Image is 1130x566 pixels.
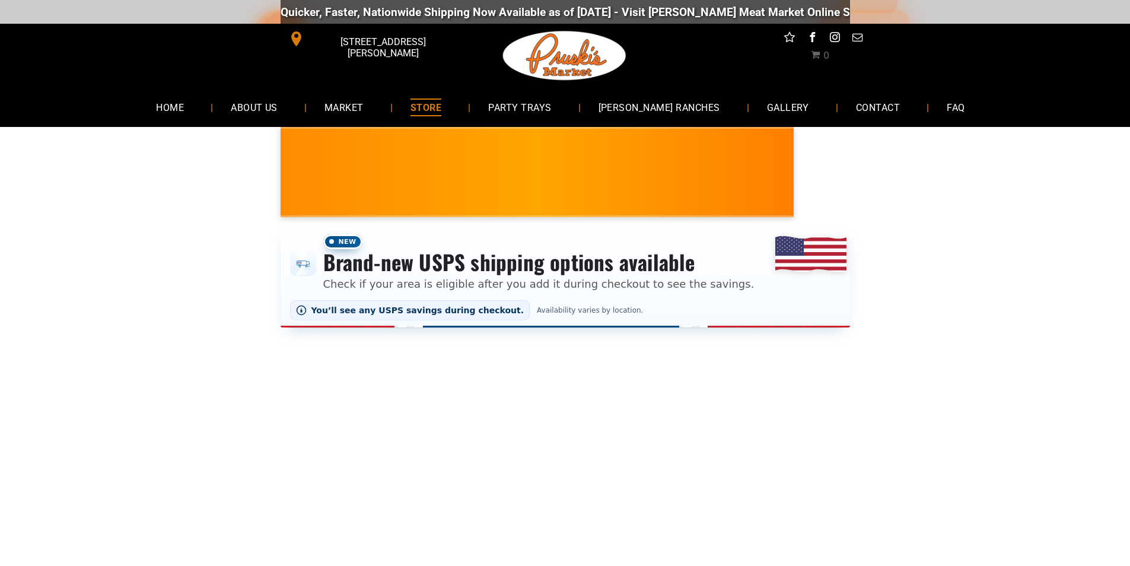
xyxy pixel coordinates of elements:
a: CONTACT [838,91,918,123]
a: FAQ [929,91,982,123]
span: Availability varies by location. [534,306,645,314]
a: Social network [782,30,797,48]
img: Pruski-s+Market+HQ+Logo2-1920w.png [501,24,629,88]
a: MARKET [307,91,381,123]
span: 0 [823,50,829,61]
a: ABOUT US [213,91,295,123]
a: instagram [827,30,842,48]
div: Shipping options announcement [281,227,850,327]
p: Check if your area is eligible after you add it during checkout to see the savings. [323,276,755,292]
span: [STREET_ADDRESS][PERSON_NAME] [306,30,459,65]
a: email [849,30,865,48]
div: Quicker, Faster, Nationwide Shipping Now Available as of [DATE] - Visit [PERSON_NAME] Meat Market... [281,5,999,19]
a: facebook [804,30,820,48]
a: [STREET_ADDRESS][PERSON_NAME] [281,30,462,48]
span: New [323,234,362,249]
span: You’ll see any USPS savings during checkout. [311,306,524,315]
a: HOME [138,91,202,123]
a: STORE [393,91,459,123]
a: PARTY TRAYS [470,91,569,123]
a: [PERSON_NAME] RANCHES [581,91,738,123]
h3: Brand-new USPS shipping options available [323,249,755,275]
a: GALLERY [749,91,827,123]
